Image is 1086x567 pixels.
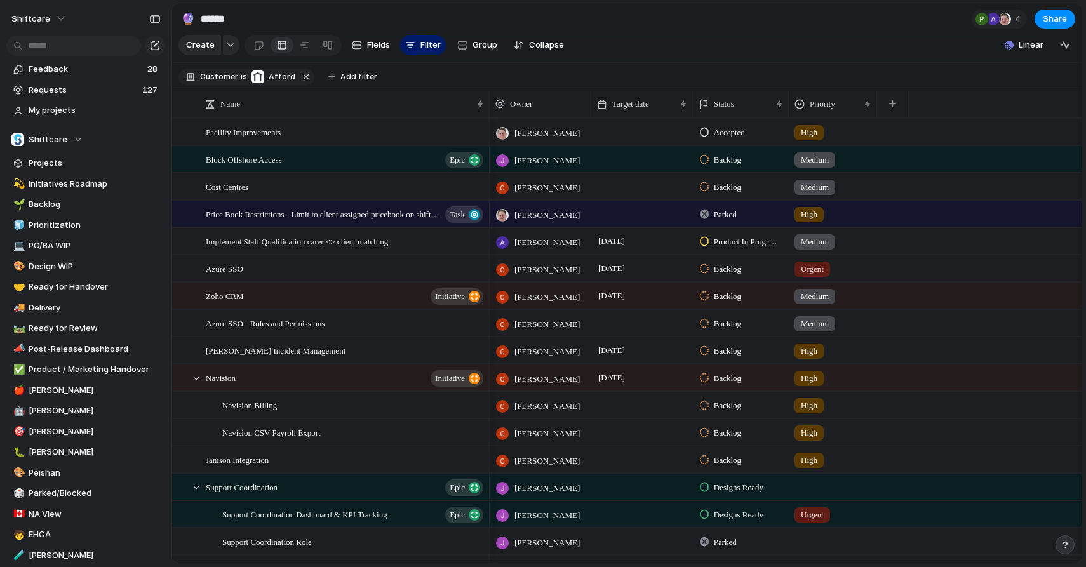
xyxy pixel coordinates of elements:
span: Medium [801,317,829,330]
div: 💻 [13,239,22,253]
button: 🛤️ [11,322,24,335]
span: Urgent [801,263,824,276]
span: Share [1043,13,1067,25]
button: Filter [400,35,446,55]
a: 🛤️Ready for Review [6,319,165,338]
span: 4 [1015,13,1024,25]
button: 🇨🇦 [11,508,24,521]
a: Requests127 [6,81,165,100]
span: My projects [29,104,161,117]
span: High [801,372,817,385]
span: Medium [801,154,829,166]
span: Support Coordination [206,479,278,494]
button: Collapse [509,35,569,55]
button: 🔮 [178,9,198,29]
span: [PERSON_NAME] [514,236,580,249]
span: [PERSON_NAME] [514,127,580,140]
span: [PERSON_NAME] [514,537,580,549]
span: Backlog [714,263,741,276]
div: 🎨 [13,259,22,274]
button: 🎯 [11,425,24,438]
div: 🤖 [13,404,22,418]
span: Delivery [29,302,161,314]
span: [PERSON_NAME] [514,182,580,194]
div: 🇨🇦 [13,507,22,521]
span: [PERSON_NAME] [514,427,580,440]
a: 🎨Peishan [6,464,165,483]
div: ✅Product / Marketing Handover [6,360,165,379]
a: 🍎[PERSON_NAME] [6,381,165,400]
span: Product / Marketing Handover [29,363,161,376]
a: 🐛[PERSON_NAME] [6,443,165,462]
span: Backlog [714,154,741,166]
div: 💫Initiatives Roadmap [6,175,165,194]
span: [DATE] [595,343,628,358]
span: 28 [147,63,160,76]
span: Linear [1019,39,1043,51]
span: Feedback [29,63,144,76]
a: 🤝Ready for Handover [6,277,165,297]
button: Group [451,35,504,55]
button: shiftcare [6,9,72,29]
div: 🌱 [13,197,22,212]
span: Backlog [714,372,741,385]
button: 🌱 [11,198,24,211]
span: Create [186,39,215,51]
div: 🎯 [13,424,22,439]
span: Filter [420,39,441,51]
a: 🌱Backlog [6,195,165,214]
div: 🎨 [13,465,22,480]
span: Ready for Handover [29,281,161,293]
span: Status [714,98,734,110]
span: [PERSON_NAME] [29,446,161,458]
span: Projects [29,157,161,170]
span: Backlog [714,399,741,412]
div: 💻PO/BA WIP [6,236,165,255]
span: shiftcare [11,13,50,25]
span: [DATE] [595,234,628,249]
a: 🧊Prioritization [6,216,165,235]
button: 💻 [11,239,24,252]
button: 🐛 [11,446,24,458]
span: [PERSON_NAME] [29,384,161,397]
div: 📣 [13,342,22,356]
span: Post-Release Dashboard [29,343,161,356]
span: Customer [200,71,238,83]
button: Epic [445,479,483,496]
span: [PERSON_NAME] Incident Management [206,343,345,357]
span: High [801,427,817,439]
a: 🎯[PERSON_NAME] [6,422,165,441]
span: [DATE] [595,288,628,304]
button: 🧊 [11,219,24,232]
span: Backlog [714,181,741,194]
div: 🤖[PERSON_NAME] [6,401,165,420]
a: Feedback28 [6,60,165,79]
span: Parked/Blocked [29,487,161,500]
div: 🐛 [13,445,22,460]
span: Janison Integration [206,452,269,467]
span: [PERSON_NAME] [514,400,580,413]
span: [PERSON_NAME] [514,482,580,495]
button: Add filter [321,68,385,86]
span: High [801,345,817,357]
div: 🧒 [13,528,22,542]
span: Backlog [714,427,741,439]
button: is [238,70,250,84]
button: 🎨 [11,260,24,273]
a: 🚚Delivery [6,298,165,317]
span: [PERSON_NAME] [514,345,580,358]
span: Backlog [714,290,741,303]
span: Medium [801,181,829,194]
span: Peishan [29,467,161,479]
span: Name [220,98,240,110]
span: Backlog [714,345,741,357]
span: initiative [435,370,465,387]
span: [DATE] [595,261,628,276]
div: 🚚 [13,300,22,315]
